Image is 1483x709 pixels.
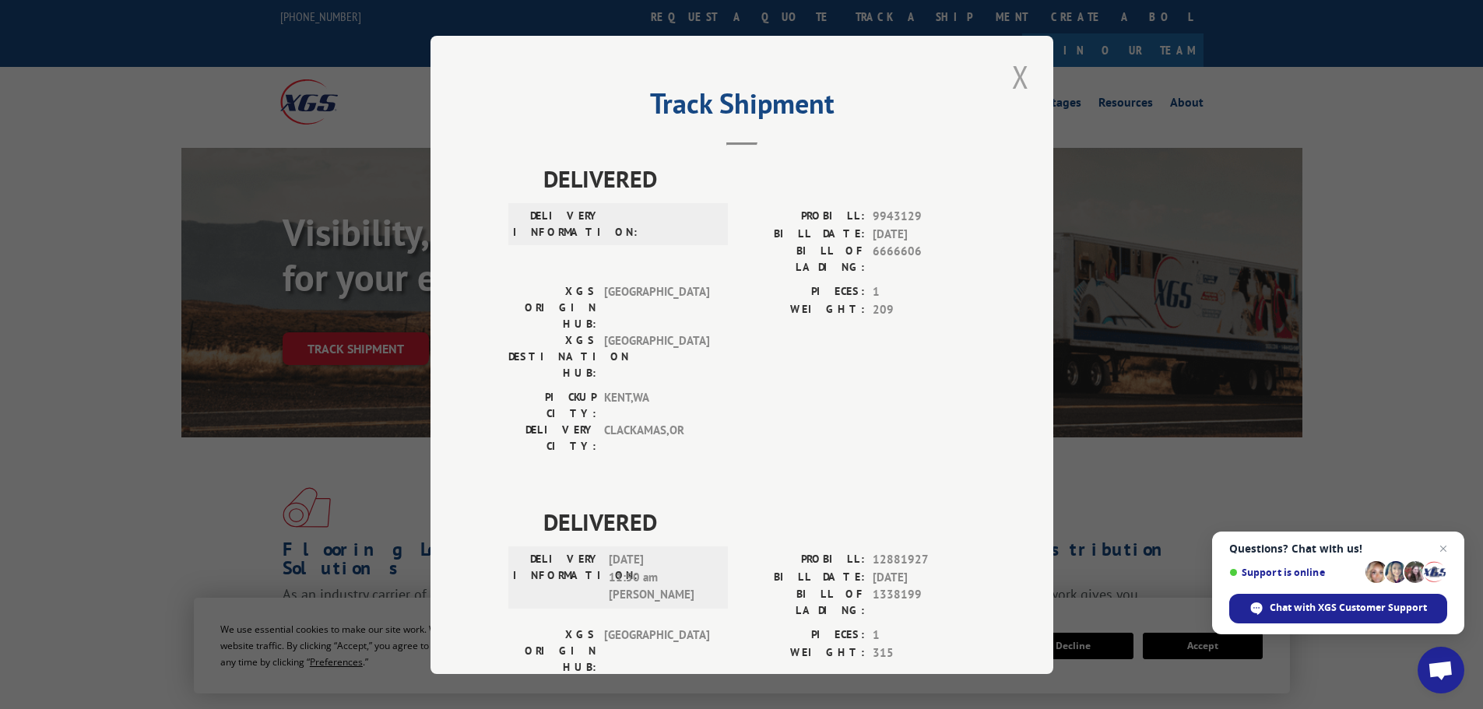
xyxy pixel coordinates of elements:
label: WEIGHT: [742,300,865,318]
span: 209 [873,300,975,318]
label: BILL DATE: [742,225,865,243]
span: [DATE] [873,568,975,586]
span: [GEOGRAPHIC_DATA] [604,332,709,381]
label: XGS ORIGIN HUB: [508,627,596,676]
span: 1 [873,283,975,301]
span: DELIVERED [543,161,975,196]
span: 315 [873,644,975,662]
span: 6666606 [873,243,975,276]
button: Close modal [1007,55,1034,98]
a: Open chat [1418,647,1464,693]
label: DELIVERY INFORMATION: [513,551,601,604]
label: XGS ORIGIN HUB: [508,283,596,332]
span: 1338199 [873,586,975,619]
label: PIECES: [742,627,865,644]
span: DELIVERED [543,504,975,539]
label: BILL OF LADING: [742,243,865,276]
label: BILL OF LADING: [742,586,865,619]
label: PROBILL: [742,208,865,226]
span: [DATE] [873,225,975,243]
label: DELIVERY CITY: [508,422,596,455]
span: [DATE] 11:50 am [PERSON_NAME] [609,551,714,604]
span: [GEOGRAPHIC_DATA] [604,283,709,332]
span: 1 [873,627,975,644]
h2: Track Shipment [508,93,975,122]
span: Questions? Chat with us! [1229,542,1447,555]
span: 9943129 [873,208,975,226]
label: XGS DESTINATION HUB: [508,332,596,381]
label: PICKUP CITY: [508,389,596,422]
span: Chat with XGS Customer Support [1229,594,1447,623]
label: PIECES: [742,283,865,301]
span: CLACKAMAS , OR [604,422,709,455]
label: WEIGHT: [742,644,865,662]
span: 12881927 [873,551,975,569]
span: [GEOGRAPHIC_DATA] [604,627,709,676]
label: PROBILL: [742,551,865,569]
span: Chat with XGS Customer Support [1270,601,1427,615]
label: BILL DATE: [742,568,865,586]
span: Support is online [1229,567,1360,578]
label: DELIVERY INFORMATION: [513,208,601,240]
span: KENT , WA [604,389,709,422]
